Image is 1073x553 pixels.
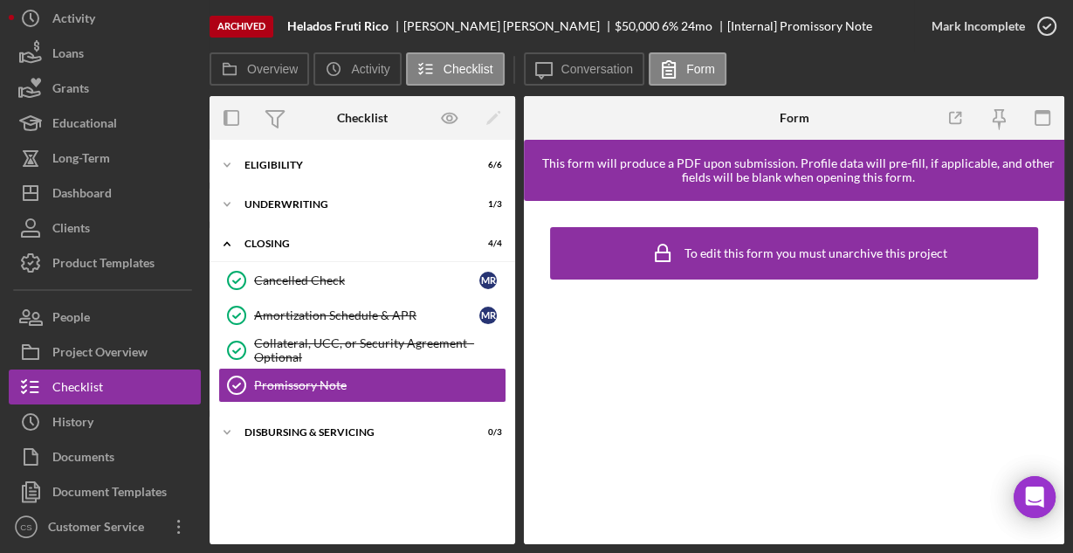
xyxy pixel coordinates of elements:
[9,439,201,474] button: Documents
[444,62,493,76] label: Checklist
[52,36,84,75] div: Loans
[52,141,110,180] div: Long-Term
[684,246,947,260] div: To edit this form you must unarchive this project
[932,9,1025,44] div: Mark Incomplete
[479,272,497,289] div: M R
[52,335,148,374] div: Project Overview
[254,273,479,287] div: Cancelled Check
[1014,476,1056,518] div: Open Intercom Messenger
[247,62,298,76] label: Overview
[471,160,502,170] div: 6 / 6
[9,509,201,544] button: CSCustomer Service
[244,238,458,249] div: Closing
[218,333,506,368] a: Collateral, UCC, or Security Agreement - Optional
[52,404,93,444] div: History
[681,19,712,33] div: 24 mo
[727,19,872,33] div: [Internal] Promissory Note
[218,298,506,333] a: Amortization Schedule & APRMR
[9,141,201,176] button: Long-Term
[52,474,167,514] div: Document Templates
[686,62,715,76] label: Form
[52,300,90,339] div: People
[9,474,201,509] button: Document Templates
[52,439,114,479] div: Documents
[313,52,401,86] button: Activity
[52,176,112,215] div: Dashboard
[52,211,90,250] div: Clients
[337,111,388,125] div: Checklist
[254,378,506,392] div: Promissory Note
[471,238,502,249] div: 4 / 4
[210,16,273,38] div: Archived
[9,211,201,245] button: Clients
[244,427,458,438] div: Disbursing & Servicing
[20,522,31,532] text: CS
[9,404,201,439] button: History
[254,308,479,322] div: Amortization Schedule & APR
[403,19,615,33] div: [PERSON_NAME] [PERSON_NAME]
[52,1,95,40] div: Activity
[52,245,155,285] div: Product Templates
[52,106,117,145] div: Educational
[533,156,1064,184] div: This form will produce a PDF upon submission. Profile data will pre-fill, if applicable, and othe...
[254,336,506,364] div: Collateral, UCC, or Security Agreement - Optional
[649,52,726,86] button: Form
[914,9,1064,44] button: Mark Incomplete
[561,62,634,76] label: Conversation
[218,368,506,403] a: Promissory Note
[9,106,201,141] button: Educational
[9,71,201,106] button: Grants
[9,335,201,370] button: Project Overview
[479,307,497,324] div: M R
[52,370,103,409] div: Checklist
[244,160,458,170] div: Eligibility
[524,52,645,86] button: Conversation
[9,300,201,335] button: People
[662,19,678,33] div: 6 %
[210,52,309,86] button: Overview
[287,19,389,33] b: Helados Fruti Rico
[779,111,808,125] div: Form
[471,199,502,210] div: 1 / 3
[218,263,506,298] a: Cancelled CheckMR
[351,62,389,76] label: Activity
[52,71,89,110] div: Grants
[471,427,502,438] div: 0 / 3
[9,370,201,404] button: Checklist
[9,245,201,280] button: Product Templates
[9,36,201,71] button: Loans
[615,19,659,33] div: $50,000
[244,199,458,210] div: Underwriting
[406,52,505,86] button: Checklist
[9,176,201,211] button: Dashboard
[44,509,157,549] div: Customer Service
[9,1,201,36] button: Activity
